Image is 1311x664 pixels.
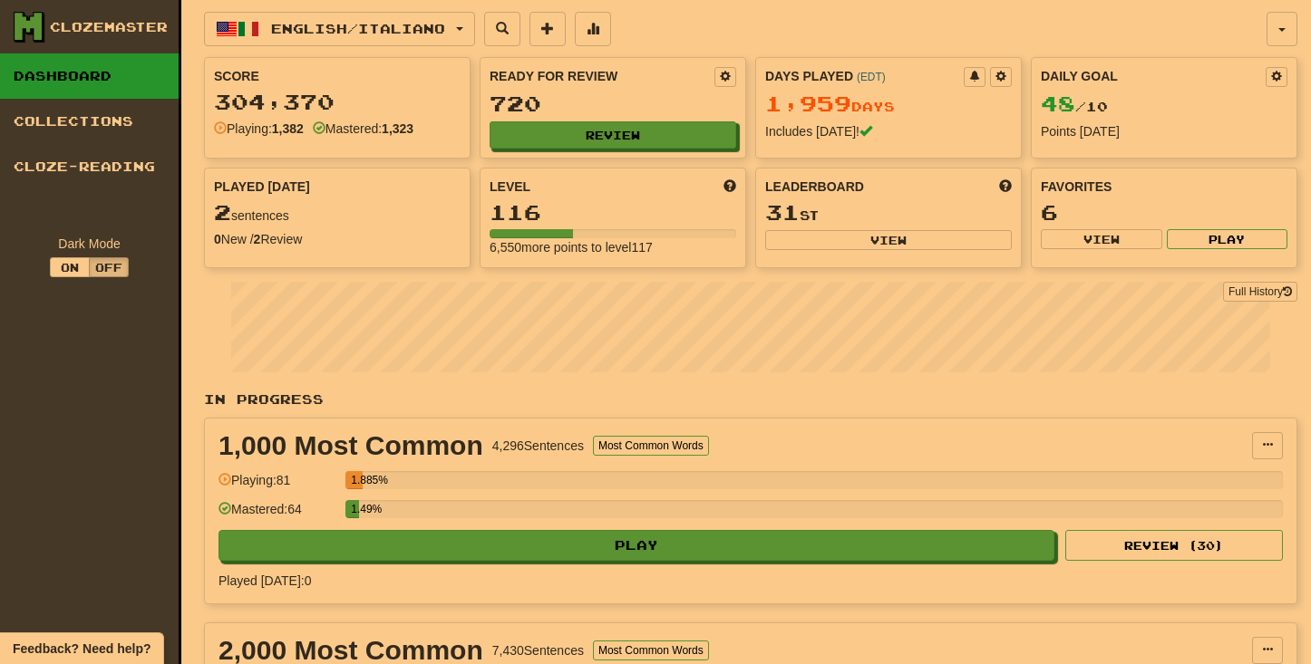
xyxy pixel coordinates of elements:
[1041,99,1108,114] span: / 10
[214,67,461,85] div: Score
[1041,229,1162,249] button: View
[723,178,736,196] span: Score more points to level up
[575,12,611,46] button: More stats
[484,12,520,46] button: Search sentences
[382,121,413,136] strong: 1,323
[490,121,736,149] button: Review
[1041,91,1075,116] span: 48
[1041,67,1266,87] div: Daily Goal
[593,640,709,660] button: Most Common Words
[218,500,336,530] div: Mastered: 64
[1041,201,1287,224] div: 6
[218,530,1054,561] button: Play
[492,641,584,659] div: 7,430 Sentences
[490,92,736,115] div: 720
[204,390,1297,409] p: In Progress
[765,178,864,196] span: Leaderboard
[204,12,475,46] button: English/Italiano
[272,121,304,136] strong: 1,382
[490,67,714,85] div: Ready for Review
[765,67,964,85] div: Days Played
[765,230,1012,250] button: View
[857,71,886,83] a: (EDT)
[765,91,851,116] span: 1,959
[254,232,261,246] strong: 2
[1041,178,1287,196] div: Favorites
[351,471,363,489] div: 1.885%
[765,199,800,225] span: 31
[214,178,310,196] span: Played [DATE]
[50,18,168,36] div: Clozemaster
[765,201,1012,225] div: st
[214,120,304,138] div: Playing:
[214,201,461,225] div: sentences
[50,257,90,277] button: On
[1167,229,1288,249] button: Play
[214,199,231,225] span: 2
[218,637,483,664] div: 2,000 Most Common
[89,257,129,277] button: Off
[13,640,151,658] span: Open feedback widget
[765,92,1012,116] div: Day s
[218,573,311,588] span: Played [DATE]: 0
[999,178,1012,196] span: This week in points, UTC
[214,91,461,113] div: 304,370
[490,178,530,196] span: Level
[490,201,736,224] div: 116
[593,436,709,456] button: Most Common Words
[765,122,1012,140] div: Includes [DATE]!
[271,21,445,36] span: English / Italiano
[214,230,461,248] div: New / Review
[490,238,736,256] div: 6,550 more points to level 117
[214,232,221,246] strong: 0
[313,120,413,138] div: Mastered:
[492,437,584,455] div: 4,296 Sentences
[218,471,336,501] div: Playing: 81
[1065,530,1283,561] button: Review (30)
[1041,122,1287,140] div: Points [DATE]
[1223,282,1297,302] a: Full History
[14,235,165,253] div: Dark Mode
[351,500,359,518] div: 1.49%
[529,12,566,46] button: Add sentence to collection
[218,432,483,459] div: 1,000 Most Common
